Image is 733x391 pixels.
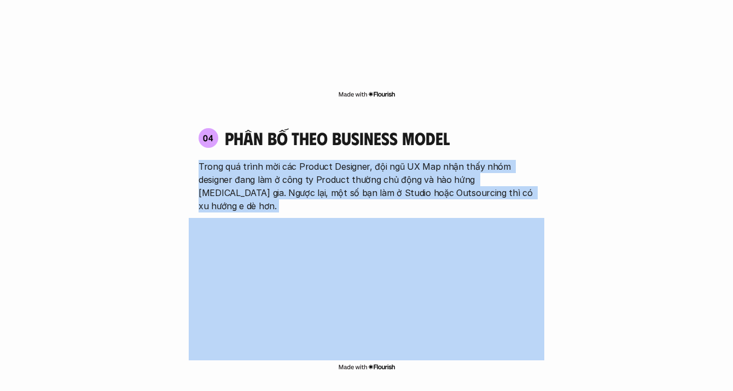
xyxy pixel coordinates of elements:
h4: phân bố theo business model [225,128,450,148]
p: 04 [203,134,214,142]
p: Trong quá trình mời các Product Designer, đội ngũ UX Map nhận thấy nhóm designer đang làm ở công ... [199,160,534,212]
img: Made with Flourish [338,363,395,371]
iframe: Interactive or visual content [189,218,544,360]
img: Made with Flourish [338,90,395,99]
